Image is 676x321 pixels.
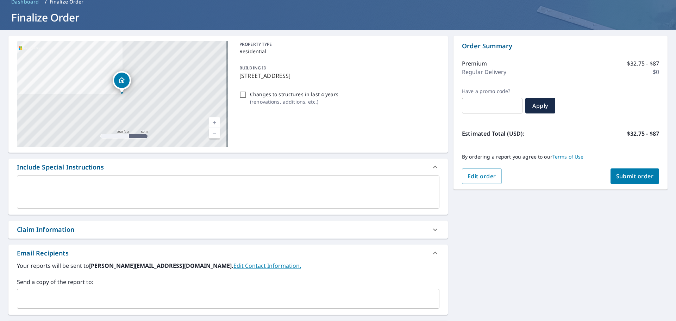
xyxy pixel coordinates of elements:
p: By ordering a report you agree to our [462,154,659,160]
span: Edit order [468,172,496,180]
label: Your reports will be sent to [17,261,439,270]
p: Residential [239,48,437,55]
label: Send a copy of the report to: [17,278,439,286]
h1: Finalize Order [8,10,668,25]
div: Claim Information [17,225,74,234]
span: Submit order [616,172,654,180]
a: Terms of Use [552,153,584,160]
p: [STREET_ADDRESS] [239,72,437,80]
p: Estimated Total (USD): [462,129,561,138]
p: $32.75 - $87 [627,59,659,68]
p: Regular Delivery [462,68,506,76]
div: Email Recipients [8,245,448,261]
p: ( renovations, additions, etc. ) [250,98,338,105]
p: Premium [462,59,487,68]
p: Changes to structures in last 4 years [250,91,338,98]
button: Submit order [611,168,659,184]
p: BUILDING ID [239,65,267,71]
p: PROPERTY TYPE [239,41,437,48]
div: Email Recipients [17,248,69,258]
p: $0 [653,68,659,76]
a: Current Level 17, Zoom In [209,117,220,128]
b: [PERSON_NAME][EMAIL_ADDRESS][DOMAIN_NAME]. [89,262,233,270]
p: $32.75 - $87 [627,129,659,138]
label: Have a promo code? [462,88,522,94]
a: EditContactInfo [233,262,301,270]
div: Include Special Instructions [8,159,448,175]
div: Dropped pin, building 1, Residential property, 727 Trail Dr Gallatin, TN 37066 [113,71,131,93]
a: Current Level 17, Zoom Out [209,128,220,138]
div: Include Special Instructions [17,162,104,172]
button: Edit order [462,168,502,184]
p: Order Summary [462,41,659,51]
span: Apply [531,102,550,110]
div: Claim Information [8,221,448,239]
button: Apply [525,98,555,113]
